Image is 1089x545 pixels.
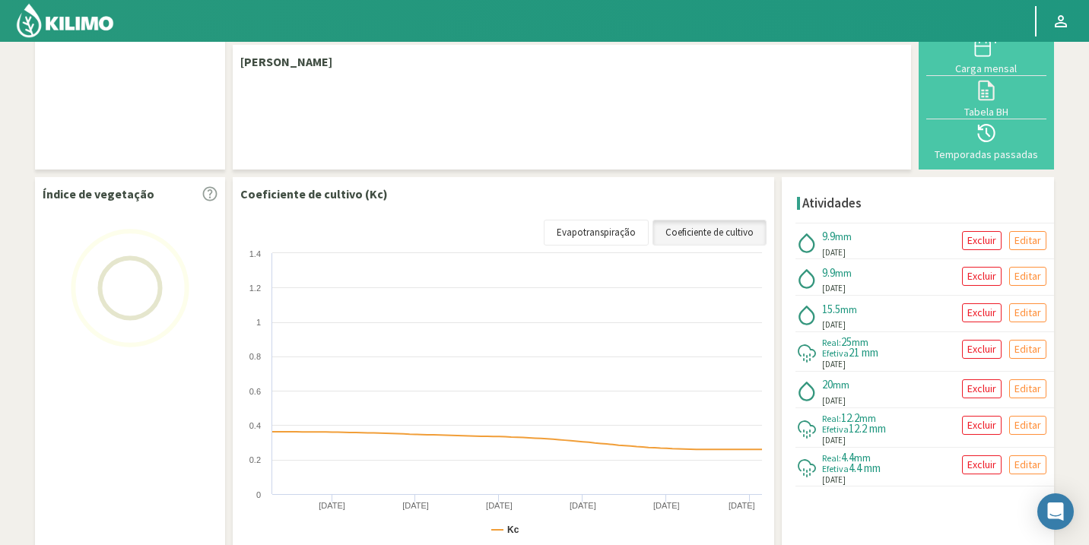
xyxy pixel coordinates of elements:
[962,379,1002,398] button: Excluir
[1009,455,1046,474] button: Editar
[1009,303,1046,322] button: Editar
[962,455,1002,474] button: Excluir
[931,106,1042,117] div: Tabela BH
[402,501,429,510] text: [DATE]
[1014,456,1041,474] p: Editar
[249,352,261,361] text: 0.8
[822,302,840,316] span: 15.5
[967,341,996,358] p: Excluir
[507,524,519,535] text: Kc
[249,284,261,293] text: 1.2
[822,463,849,474] span: Efetiva
[840,303,857,316] span: mm
[1009,267,1046,286] button: Editar
[570,501,596,510] text: [DATE]
[822,377,833,391] span: 20
[962,267,1002,286] button: Excluir
[822,394,846,407] span: [DATE]
[802,196,862,211] h4: Atividades
[486,501,513,510] text: [DATE]
[1009,231,1046,250] button: Editar
[962,303,1002,322] button: Excluir
[822,337,841,348] span: Real:
[835,266,852,280] span: mm
[1009,340,1046,359] button: Editar
[1014,417,1041,434] p: Editar
[967,417,996,434] p: Excluir
[822,347,849,359] span: Efetiva
[849,461,881,475] span: 4.4 mm
[852,335,868,349] span: mm
[967,304,996,322] p: Excluir
[931,149,1042,160] div: Temporadas passadas
[319,501,345,510] text: [DATE]
[822,246,846,259] span: [DATE]
[926,76,1046,119] button: Tabela BH
[1009,379,1046,398] button: Editar
[15,2,115,39] img: Kilimo
[926,33,1046,76] button: Carga mensal
[729,501,755,510] text: [DATE]
[43,185,154,203] p: Índice de vegetação
[835,230,852,243] span: mm
[1014,268,1041,285] p: Editar
[822,413,841,424] span: Real:
[249,421,261,430] text: 0.4
[822,265,835,280] span: 9.9
[54,212,206,364] img: Loading...
[822,434,846,447] span: [DATE]
[967,232,996,249] p: Excluir
[240,52,332,71] p: [PERSON_NAME]
[822,229,835,243] span: 9.9
[822,358,846,371] span: [DATE]
[841,450,854,464] span: 4.4
[841,334,852,349] span: 25
[256,318,261,327] text: 1
[653,501,680,510] text: [DATE]
[822,282,846,295] span: [DATE]
[931,63,1042,74] div: Carga mensal
[854,451,871,464] span: mm
[1014,232,1041,249] p: Editar
[967,380,996,398] p: Excluir
[249,455,261,464] text: 0.2
[849,345,878,360] span: 21 mm
[833,378,849,391] span: mm
[822,423,849,435] span: Efetiva
[962,340,1002,359] button: Excluir
[962,416,1002,435] button: Excluir
[822,474,846,486] span: [DATE]
[822,452,841,464] span: Real:
[926,119,1046,162] button: Temporadas passadas
[967,268,996,285] p: Excluir
[849,421,886,436] span: 12.2 mm
[652,220,767,246] a: Coeficiente de cultivo
[962,231,1002,250] button: Excluir
[841,410,859,425] span: 12.2
[1037,493,1074,530] div: Open Intercom Messenger
[822,318,846,331] span: [DATE]
[240,185,388,203] p: Coeficiente de cultivo (Kc)
[1014,380,1041,398] p: Editar
[544,220,649,246] a: Evapotranspiração
[1014,341,1041,358] p: Editar
[256,490,261,499] text: 0
[1014,304,1041,322] p: Editar
[967,456,996,474] p: Excluir
[1009,416,1046,435] button: Editar
[249,387,261,396] text: 0.6
[859,411,876,425] span: mm
[249,249,261,258] text: 1.4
